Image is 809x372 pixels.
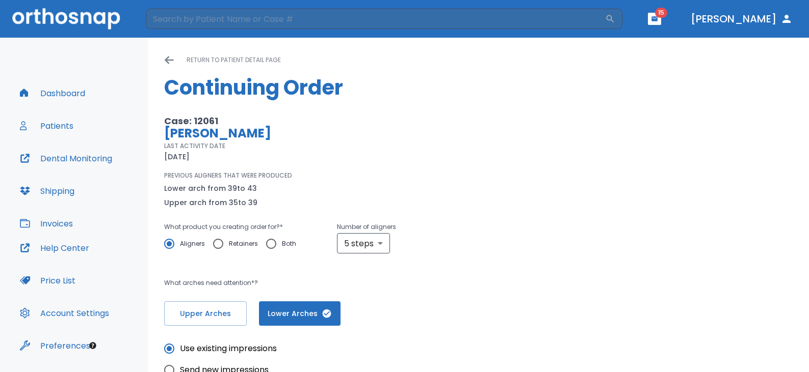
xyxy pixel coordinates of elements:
p: Upper arch from 35 to 39 [164,196,257,209]
button: Invoices [14,211,79,236]
span: 15 [655,8,667,18]
button: Dental Monitoring [14,146,118,170]
button: [PERSON_NAME] [687,10,797,28]
button: Shipping [14,179,81,203]
img: Orthosnap [12,8,120,29]
p: return to patient detail page [187,54,281,66]
span: Retainers [229,238,258,250]
span: Upper Arches [175,308,236,319]
button: Help Center [14,236,95,260]
span: Lower Arches [269,308,330,319]
p: [PERSON_NAME] [164,127,531,139]
input: Search by Patient Name or Case # [146,9,605,29]
span: Both [282,238,296,250]
button: Lower Arches [259,301,341,326]
p: [DATE] [164,151,190,163]
p: What arches need attention*? [164,277,531,289]
p: Number of aligners [337,221,396,233]
h1: Continuing Order [164,72,793,103]
button: Preferences [14,333,96,358]
button: Dashboard [14,81,91,105]
div: 5 steps [337,233,390,253]
button: Patients [14,113,80,138]
p: What product you creating order for? * [164,221,304,233]
button: Account Settings [14,301,115,325]
p: PREVIOUS ALIGNERS THAT WERE PRODUCED [164,171,292,180]
button: Upper Arches [164,301,247,326]
p: Case: 12061 [164,115,531,127]
p: Lower arch from 39 to 43 [164,182,257,194]
span: Use existing impressions [180,342,277,355]
span: Aligners [180,238,205,250]
p: LAST ACTIVITY DATE [164,141,225,151]
button: Price List [14,268,82,293]
div: Tooltip anchor [88,341,97,350]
